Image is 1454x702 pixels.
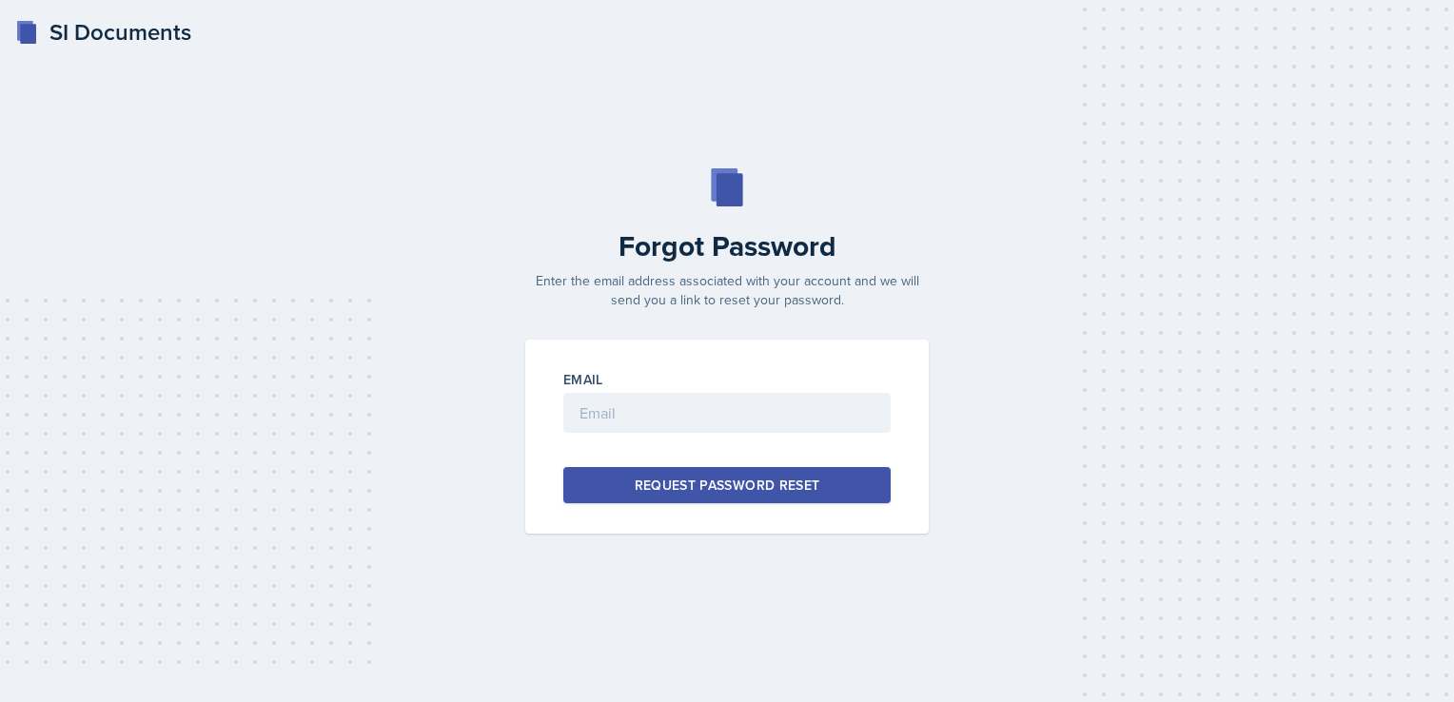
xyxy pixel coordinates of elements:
[563,370,603,389] label: Email
[514,271,940,309] p: Enter the email address associated with your account and we will send you a link to reset your pa...
[514,229,940,263] h2: Forgot Password
[635,476,820,495] div: Request Password Reset
[563,393,891,433] input: Email
[563,467,891,503] button: Request Password Reset
[15,15,191,49] a: SI Documents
